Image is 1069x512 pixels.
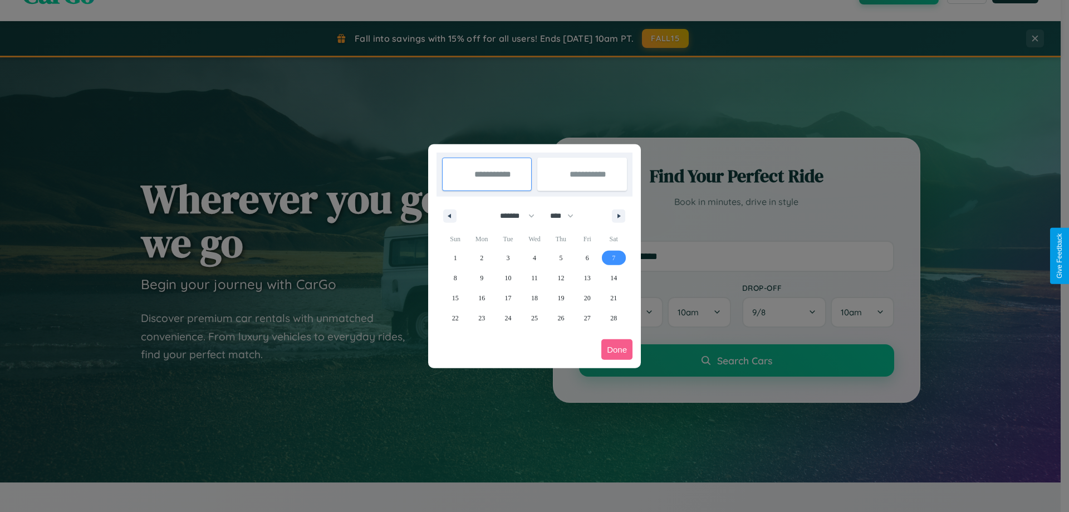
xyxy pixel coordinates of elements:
span: 24 [505,308,512,328]
span: Tue [495,230,521,248]
button: 5 [548,248,574,268]
span: 19 [557,288,564,308]
button: 12 [548,268,574,288]
span: 21 [610,288,617,308]
button: 20 [574,288,600,308]
span: 7 [612,248,615,268]
span: 8 [454,268,457,288]
button: 1 [442,248,468,268]
button: 18 [521,288,547,308]
span: 15 [452,288,459,308]
span: 1 [454,248,457,268]
span: 13 [584,268,591,288]
button: 19 [548,288,574,308]
div: Give Feedback [1056,233,1063,279]
button: 24 [495,308,521,328]
span: 27 [584,308,591,328]
button: 10 [495,268,521,288]
span: 6 [586,248,589,268]
button: 16 [468,288,494,308]
span: 16 [478,288,485,308]
span: 26 [557,308,564,328]
span: 28 [610,308,617,328]
button: Done [601,339,632,360]
button: 26 [548,308,574,328]
button: 4 [521,248,547,268]
button: 3 [495,248,521,268]
button: 22 [442,308,468,328]
span: 3 [507,248,510,268]
span: 17 [505,288,512,308]
span: Sun [442,230,468,248]
button: 2 [468,248,494,268]
span: 14 [610,268,617,288]
span: 12 [557,268,564,288]
span: Fri [574,230,600,248]
button: 9 [468,268,494,288]
span: Mon [468,230,494,248]
span: 4 [533,248,536,268]
button: 28 [601,308,627,328]
span: 23 [478,308,485,328]
button: 15 [442,288,468,308]
span: 2 [480,248,483,268]
button: 27 [574,308,600,328]
button: 6 [574,248,600,268]
button: 23 [468,308,494,328]
button: 25 [521,308,547,328]
span: Wed [521,230,547,248]
button: 7 [601,248,627,268]
span: Sat [601,230,627,248]
button: 14 [601,268,627,288]
span: 11 [531,268,538,288]
span: 18 [531,288,538,308]
button: 13 [574,268,600,288]
span: 9 [480,268,483,288]
button: 21 [601,288,627,308]
span: 22 [452,308,459,328]
button: 8 [442,268,468,288]
button: 17 [495,288,521,308]
span: 10 [505,268,512,288]
span: 5 [559,248,562,268]
span: 20 [584,288,591,308]
span: 25 [531,308,538,328]
button: 11 [521,268,547,288]
span: Thu [548,230,574,248]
